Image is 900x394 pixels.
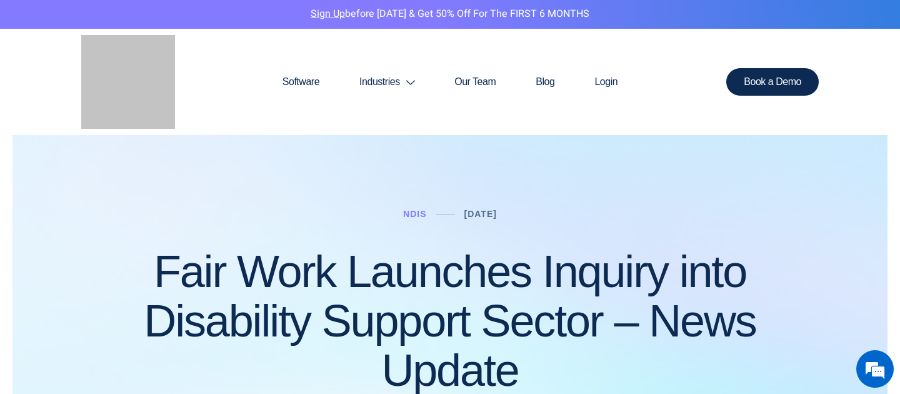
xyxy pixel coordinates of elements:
a: Sign Up [311,6,345,21]
p: before [DATE] & Get 50% Off for the FIRST 6 MONTHS [9,6,891,23]
a: [DATE] [464,209,497,219]
a: Login [574,52,637,112]
a: Industries [339,52,434,112]
span: Book a Demo [744,77,801,87]
a: NDIS [403,209,426,219]
a: Software [262,52,339,112]
a: Blog [516,52,574,112]
a: Our Team [434,52,516,112]
a: Book a Demo [726,68,819,96]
